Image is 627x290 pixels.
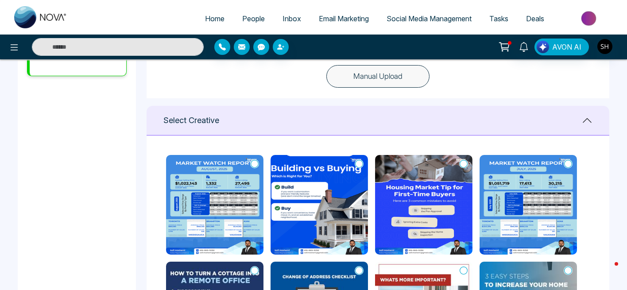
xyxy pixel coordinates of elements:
span: Inbox [283,14,301,23]
img: Nova CRM Logo [14,6,67,28]
img: August Market Watch Report is in (43).png [166,155,263,255]
span: Tasks [489,14,508,23]
img: Market Report July Trends (32).png [480,155,577,255]
h1: Select Creative [163,116,219,125]
img: Lead Flow [537,41,549,53]
a: Deals [517,10,553,27]
iframe: Intercom live chat [597,260,618,281]
img: User Avatar [597,39,612,54]
span: Email Marketing [319,14,369,23]
a: Inbox [274,10,310,27]
button: Manual Upload [326,65,430,88]
button: AVON AI [534,39,589,55]
img: Building vs Buying Whats the Right Choice for You (42).png [271,155,368,255]
a: People [233,10,274,27]
a: Email Marketing [310,10,378,27]
img: Buying your first home Dont make these rookie mistakes (32).png [375,155,472,255]
img: Market-place.gif [557,8,622,28]
span: People [242,14,265,23]
a: Tasks [480,10,517,27]
a: Home [196,10,233,27]
span: Home [205,14,224,23]
span: Deals [526,14,544,23]
a: Social Media Management [378,10,480,27]
span: AVON AI [552,42,581,52]
span: Social Media Management [387,14,472,23]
